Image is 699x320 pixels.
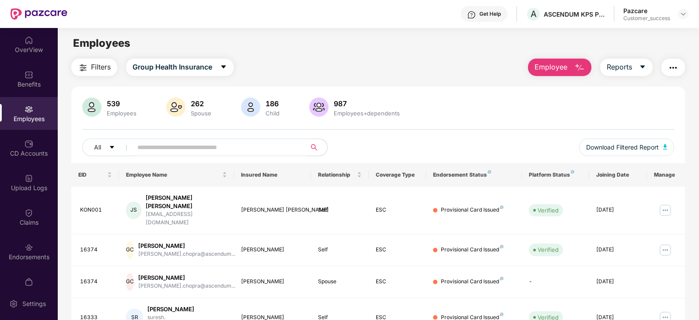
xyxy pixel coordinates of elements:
[528,59,591,76] button: Employee
[241,278,304,286] div: [PERSON_NAME]
[658,243,672,257] img: manageButton
[467,10,476,19] img: svg+xml;base64,PHN2ZyBpZD0iSGVscC0zMngzMiIgeG1sbnM9Imh0dHA6Ly93d3cudzMub3JnLzIwMDAvc3ZnIiB3aWR0aD...
[433,171,515,178] div: Endorsement Status
[332,99,402,108] div: 987
[126,59,234,76] button: Group Health Insurancecaret-down
[309,97,329,117] img: svg+xml;base64,PHN2ZyB4bWxucz0iaHR0cDovL3d3dy53My5vcmcvMjAwMC9zdmciIHhtbG5zOnhsaW5rPSJodHRwOi8vd3...
[544,10,605,18] div: ASCENDUM KPS PRIVATE LIMITED
[146,194,227,210] div: [PERSON_NAME] [PERSON_NAME]
[119,163,234,187] th: Employee Name
[623,7,670,15] div: Pazcare
[10,8,67,20] img: New Pazcare Logo
[586,143,659,152] span: Download Filtered Report
[500,205,503,209] img: svg+xml;base64,PHN2ZyB4bWxucz0iaHR0cDovL3d3dy53My5vcmcvMjAwMC9zdmciIHdpZHRoPSI4IiBoZWlnaHQ9IjgiIH...
[138,274,235,282] div: [PERSON_NAME]
[220,63,227,71] span: caret-down
[91,62,111,73] span: Filters
[24,278,33,286] img: svg+xml;base64,PHN2ZyBpZD0iTXlfT3JkZXJzIiBkYXRhLW5hbWU9Ik15IE9yZGVycyIgeG1sbnM9Imh0dHA6Ly93d3cudz...
[166,97,185,117] img: svg+xml;base64,PHN2ZyB4bWxucz0iaHR0cDovL3d3dy53My5vcmcvMjAwMC9zdmciIHhtbG5zOnhsaW5rPSJodHRwOi8vd3...
[241,246,304,254] div: [PERSON_NAME]
[147,305,227,313] div: [PERSON_NAME]
[538,245,559,254] div: Verified
[126,241,134,259] div: GC
[189,110,213,117] div: Spouse
[264,110,281,117] div: Child
[596,206,640,214] div: [DATE]
[105,99,138,108] div: 539
[531,9,537,19] span: A
[600,59,653,76] button: Reportscaret-down
[306,144,323,151] span: search
[680,10,687,17] img: svg+xml;base64,PHN2ZyBpZD0iRHJvcGRvd24tMzJ4MzIiIHhtbG5zPSJodHRwOi8vd3d3LnczLm9yZy8yMDAwL3N2ZyIgd2...
[241,97,260,117] img: svg+xml;base64,PHN2ZyB4bWxucz0iaHR0cDovL3d3dy53My5vcmcvMjAwMC9zdmciIHhtbG5zOnhsaW5rPSJodHRwOi8vd3...
[574,63,585,73] img: svg+xml;base64,PHN2ZyB4bWxucz0iaHR0cDovL3d3dy53My5vcmcvMjAwMC9zdmciIHhtbG5zOnhsaW5rPSJodHRwOi8vd3...
[126,273,134,291] div: GC
[24,174,33,183] img: svg+xml;base64,PHN2ZyBpZD0iVXBsb2FkX0xvZ3MiIGRhdGEtbmFtZT0iVXBsb2FkIExvZ3MiIHhtbG5zPSJodHRwOi8vd3...
[318,278,362,286] div: Spouse
[596,246,640,254] div: [DATE]
[24,105,33,114] img: svg+xml;base64,PHN2ZyBpZD0iRW1wbG95ZWVzIiB4bWxucz0iaHR0cDovL3d3dy53My5vcmcvMjAwMC9zdmciIHdpZHRoPS...
[535,62,567,73] span: Employee
[607,62,632,73] span: Reports
[376,206,419,214] div: ESC
[332,110,402,117] div: Employees+dependents
[488,170,491,174] img: svg+xml;base64,PHN2ZyB4bWxucz0iaHR0cDovL3d3dy53My5vcmcvMjAwMC9zdmciIHdpZHRoPSI4IiBoZWlnaHQ9IjgiIH...
[376,246,419,254] div: ESC
[376,278,419,286] div: ESC
[318,246,362,254] div: Self
[571,170,574,174] img: svg+xml;base64,PHN2ZyB4bWxucz0iaHR0cDovL3d3dy53My5vcmcvMjAwMC9zdmciIHdpZHRoPSI4IiBoZWlnaHQ9IjgiIH...
[105,110,138,117] div: Employees
[596,278,640,286] div: [DATE]
[24,70,33,79] img: svg+xml;base64,PHN2ZyBpZD0iQmVuZWZpdHMiIHhtbG5zPSJodHRwOi8vd3d3LnczLm9yZy8yMDAwL3N2ZyIgd2lkdGg9Ij...
[24,243,33,252] img: svg+xml;base64,PHN2ZyBpZD0iRW5kb3JzZW1lbnRzIiB4bWxucz0iaHR0cDovL3d3dy53My5vcmcvMjAwMC9zdmciIHdpZH...
[369,163,426,187] th: Coverage Type
[241,206,304,214] div: [PERSON_NAME] [PERSON_NAME]
[80,246,112,254] div: 16374
[126,171,220,178] span: Employee Name
[663,144,668,150] img: svg+xml;base64,PHN2ZyB4bWxucz0iaHR0cDovL3d3dy53My5vcmcvMjAwMC9zdmciIHhtbG5zOnhsaW5rPSJodHRwOi8vd3...
[623,15,670,22] div: Customer_success
[441,278,503,286] div: Provisional Card Issued
[20,299,49,308] div: Settings
[306,139,328,156] button: search
[78,171,106,178] span: EID
[24,139,33,148] img: svg+xml;base64,PHN2ZyBpZD0iQ0RfQWNjb3VudHMiIGRhdGEtbmFtZT0iQ0QgQWNjb3VudHMiIHhtbG5zPSJodHRwOi8vd3...
[24,209,33,217] img: svg+xml;base64,PHN2ZyBpZD0iQ2xhaW0iIHhtbG5zPSJodHRwOi8vd3d3LnczLm9yZy8yMDAwL3N2ZyIgd2lkdGg9IjIwIi...
[639,63,646,71] span: caret-down
[80,278,112,286] div: 16374
[9,299,18,308] img: svg+xml;base64,PHN2ZyBpZD0iU2V0dGluZy0yMHgyMCIgeG1sbnM9Imh0dHA6Ly93d3cudzMub3JnLzIwMDAvc3ZnIiB3aW...
[500,277,503,280] img: svg+xml;base64,PHN2ZyB4bWxucz0iaHR0cDovL3d3dy53My5vcmcvMjAwMC9zdmciIHdpZHRoPSI4IiBoZWlnaHQ9IjgiIH...
[658,203,672,217] img: manageButton
[138,242,235,250] div: [PERSON_NAME]
[80,206,112,214] div: KON001
[589,163,647,187] th: Joining Date
[82,139,136,156] button: Allcaret-down
[133,62,212,73] span: Group Health Insurance
[441,206,503,214] div: Provisional Card Issued
[479,10,501,17] div: Get Help
[522,266,589,298] td: -
[311,163,369,187] th: Relationship
[146,210,227,227] div: [EMAIL_ADDRESS][DOMAIN_NAME]
[24,36,33,45] img: svg+xml;base64,PHN2ZyBpZD0iSG9tZSIgeG1sbnM9Imh0dHA6Ly93d3cudzMub3JnLzIwMDAvc3ZnIiB3aWR0aD0iMjAiIG...
[73,37,130,49] span: Employees
[538,206,559,215] div: Verified
[71,59,117,76] button: Filters
[441,246,503,254] div: Provisional Card Issued
[138,250,235,258] div: [PERSON_NAME].chopra@ascendum...
[71,163,119,187] th: EID
[500,245,503,248] img: svg+xml;base64,PHN2ZyB4bWxucz0iaHR0cDovL3d3dy53My5vcmcvMjAwMC9zdmciIHdpZHRoPSI4IiBoZWlnaHQ9IjgiIH...
[94,143,101,152] span: All
[126,202,141,219] div: JS
[579,139,675,156] button: Download Filtered Report
[109,144,115,151] span: caret-down
[668,63,678,73] img: svg+xml;base64,PHN2ZyB4bWxucz0iaHR0cDovL3d3dy53My5vcmcvMjAwMC9zdmciIHdpZHRoPSIyNCIgaGVpZ2h0PSIyNC...
[529,171,582,178] div: Platform Status
[264,99,281,108] div: 186
[234,163,311,187] th: Insured Name
[82,97,101,117] img: svg+xml;base64,PHN2ZyB4bWxucz0iaHR0cDovL3d3dy53My5vcmcvMjAwMC9zdmciIHhtbG5zOnhsaW5rPSJodHRwOi8vd3...
[318,171,355,178] span: Relationship
[647,163,685,187] th: Manage
[189,99,213,108] div: 262
[78,63,88,73] img: svg+xml;base64,PHN2ZyB4bWxucz0iaHR0cDovL3d3dy53My5vcmcvMjAwMC9zdmciIHdpZHRoPSIyNCIgaGVpZ2h0PSIyNC...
